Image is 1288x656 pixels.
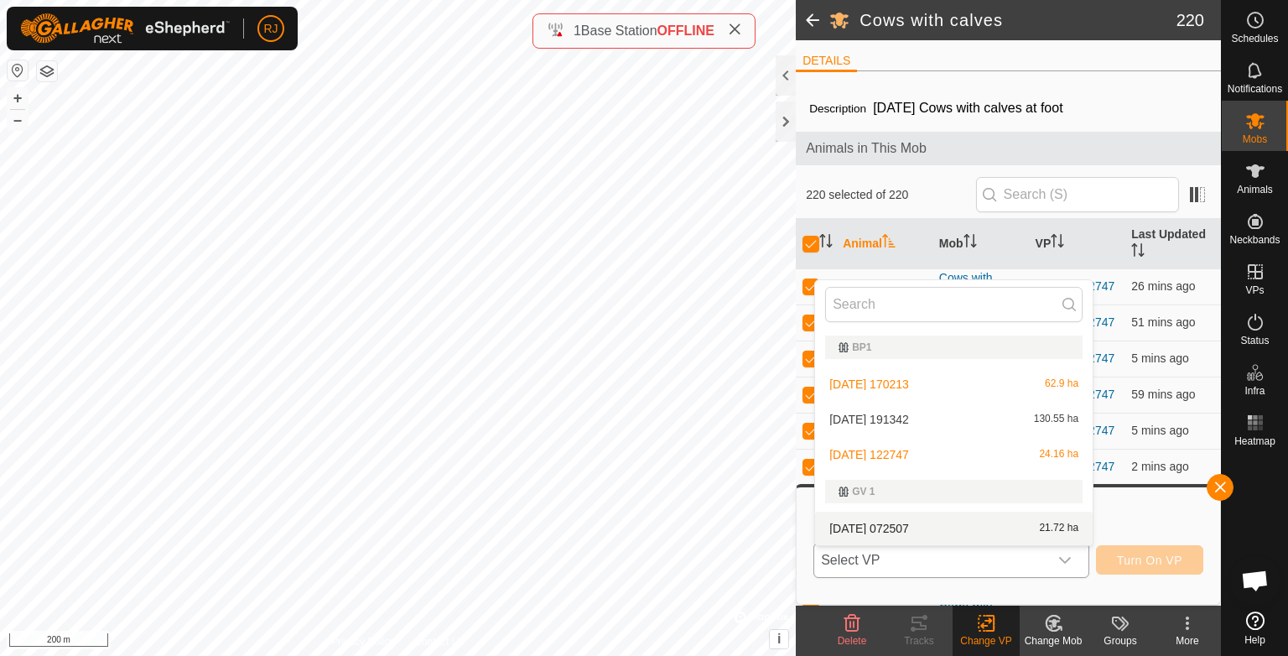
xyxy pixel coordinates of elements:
[1131,388,1195,401] span: 10 Oct 2025, 8:20 am
[829,523,909,534] span: [DATE] 072507
[839,487,1069,497] div: GV 1
[1131,315,1195,329] span: 10 Oct 2025, 8:28 am
[777,632,781,646] span: i
[796,52,857,72] li: DETAILS
[806,138,1211,159] span: Animals in This Mob
[829,414,909,425] span: [DATE] 191342
[1131,424,1188,437] span: 10 Oct 2025, 9:14 am
[829,449,909,461] span: [DATE] 122747
[963,237,977,250] p-sorticon: Activate to sort
[1131,246,1145,259] p-sorticon: Activate to sort
[939,269,1022,305] div: Cows with calves
[829,378,909,390] span: [DATE] 170213
[414,634,464,649] a: Contact Us
[882,237,896,250] p-sorticon: Activate to sort
[1244,635,1265,645] span: Help
[1229,235,1280,245] span: Neckbands
[976,177,1179,212] input: Search (S)
[825,287,1083,322] input: Search
[809,102,866,115] label: Description
[836,219,932,269] th: Animal
[263,20,278,38] span: RJ
[20,13,230,44] img: Gallagher Logo
[1087,633,1154,648] div: Groups
[860,10,1176,30] h2: Cows with calves
[839,342,1069,352] div: BP1
[1117,554,1182,567] span: Turn On VP
[1029,219,1125,269] th: VP
[1131,460,1188,473] span: 10 Oct 2025, 9:17 am
[1048,544,1082,577] div: dropdown trigger
[806,186,975,204] span: 220 selected of 220
[1228,84,1282,94] span: Notifications
[332,634,395,649] a: Privacy Policy
[1237,185,1273,195] span: Animals
[657,23,714,38] span: OFFLINE
[814,544,1048,577] span: Select VP
[1039,523,1078,534] span: 21.72 ha
[885,633,953,648] div: Tracks
[574,23,581,38] span: 1
[815,367,1093,401] li: 2025-07-23 170213
[1034,414,1078,425] span: 130.55 ha
[953,633,1020,648] div: Change VP
[1039,449,1078,461] span: 24.16 ha
[1231,34,1278,44] span: Schedules
[1243,134,1267,144] span: Mobs
[581,23,657,38] span: Base Station
[1230,555,1280,606] div: Open chat
[770,630,788,648] button: i
[1124,219,1221,269] th: Last Updated
[8,88,28,108] button: +
[8,110,28,130] button: –
[1244,386,1265,396] span: Infra
[1154,633,1221,648] div: More
[838,635,867,647] span: Delete
[1131,279,1195,293] span: 10 Oct 2025, 8:53 am
[819,237,833,250] p-sorticon: Activate to sort
[815,403,1093,436] li: 2025-07-29 191342
[815,329,1093,545] ul: Option List
[1222,605,1288,652] a: Help
[8,60,28,81] button: Reset Map
[866,94,1069,122] span: [DATE] Cows with calves at foot
[37,61,57,81] button: Map Layers
[815,438,1093,471] li: 2025-10-09 122747
[1020,633,1087,648] div: Change Mob
[1245,285,1264,295] span: VPs
[1240,336,1269,346] span: Status
[843,278,891,295] span: NB00701
[1045,378,1078,390] span: 62.9 ha
[1131,351,1188,365] span: 10 Oct 2025, 9:14 am
[932,219,1029,269] th: Mob
[1176,8,1204,33] span: 220
[815,512,1093,545] li: 2025-10-10 072507
[1051,237,1064,250] p-sorticon: Activate to sort
[1234,436,1275,446] span: Heatmap
[1096,545,1203,575] button: Turn On VP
